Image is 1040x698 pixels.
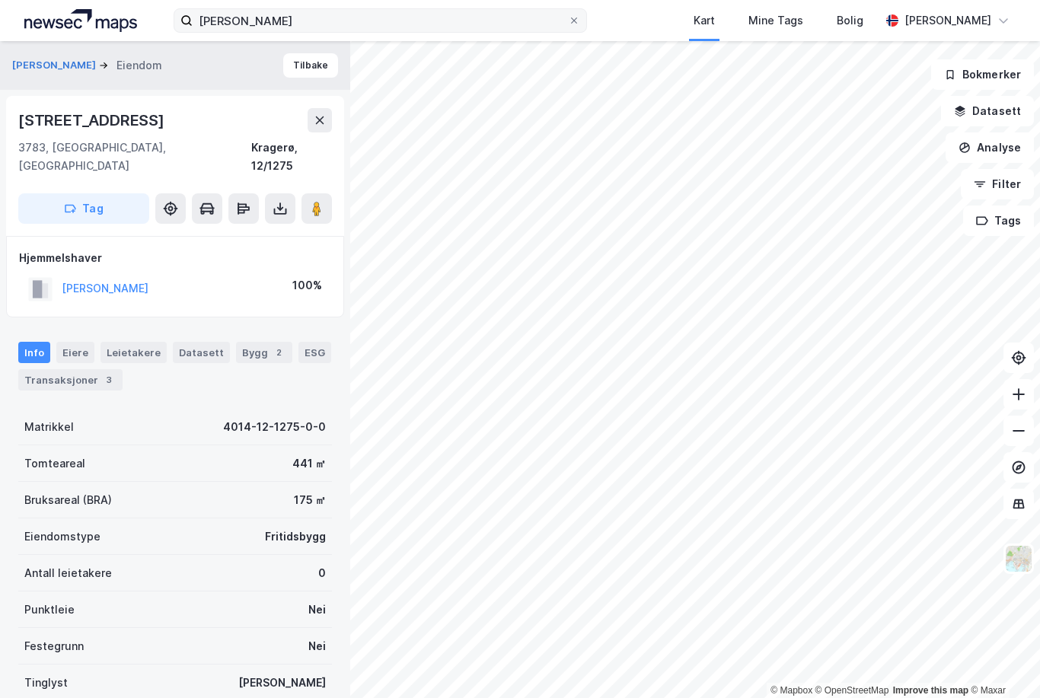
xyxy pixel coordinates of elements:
[694,11,715,30] div: Kart
[748,11,803,30] div: Mine Tags
[283,53,338,78] button: Tilbake
[815,685,889,696] a: OpenStreetMap
[18,342,50,363] div: Info
[1004,544,1033,573] img: Z
[193,9,568,32] input: Søk på adresse, matrikkel, gårdeiere, leietakere eller personer
[24,418,74,436] div: Matrikkel
[964,625,1040,698] div: Kontrollprogram for chat
[24,527,100,546] div: Eiendomstype
[292,454,326,473] div: 441 ㎡
[18,108,167,132] div: [STREET_ADDRESS]
[24,637,84,655] div: Festegrunn
[238,674,326,692] div: [PERSON_NAME]
[308,601,326,619] div: Nei
[24,564,112,582] div: Antall leietakere
[292,276,322,295] div: 100%
[24,601,75,619] div: Punktleie
[18,369,123,390] div: Transaksjoner
[893,685,968,696] a: Improve this map
[12,58,99,73] button: [PERSON_NAME]
[24,454,85,473] div: Tomteareal
[318,564,326,582] div: 0
[941,96,1034,126] button: Datasett
[24,491,112,509] div: Bruksareal (BRA)
[931,59,1034,90] button: Bokmerker
[116,56,162,75] div: Eiendom
[24,674,68,692] div: Tinglyst
[251,139,332,175] div: Kragerø, 12/1275
[173,342,230,363] div: Datasett
[961,169,1034,199] button: Filter
[770,685,812,696] a: Mapbox
[56,342,94,363] div: Eiere
[18,139,251,175] div: 3783, [GEOGRAPHIC_DATA], [GEOGRAPHIC_DATA]
[963,206,1034,236] button: Tags
[236,342,292,363] div: Bygg
[19,249,331,267] div: Hjemmelshaver
[294,491,326,509] div: 175 ㎡
[298,342,331,363] div: ESG
[101,372,116,387] div: 3
[964,625,1040,698] iframe: Chat Widget
[271,345,286,360] div: 2
[904,11,991,30] div: [PERSON_NAME]
[837,11,863,30] div: Bolig
[946,132,1034,163] button: Analyse
[223,418,326,436] div: 4014-12-1275-0-0
[265,527,326,546] div: Fritidsbygg
[24,9,137,32] img: logo.a4113a55bc3d86da70a041830d287a7e.svg
[18,193,149,224] button: Tag
[100,342,167,363] div: Leietakere
[308,637,326,655] div: Nei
